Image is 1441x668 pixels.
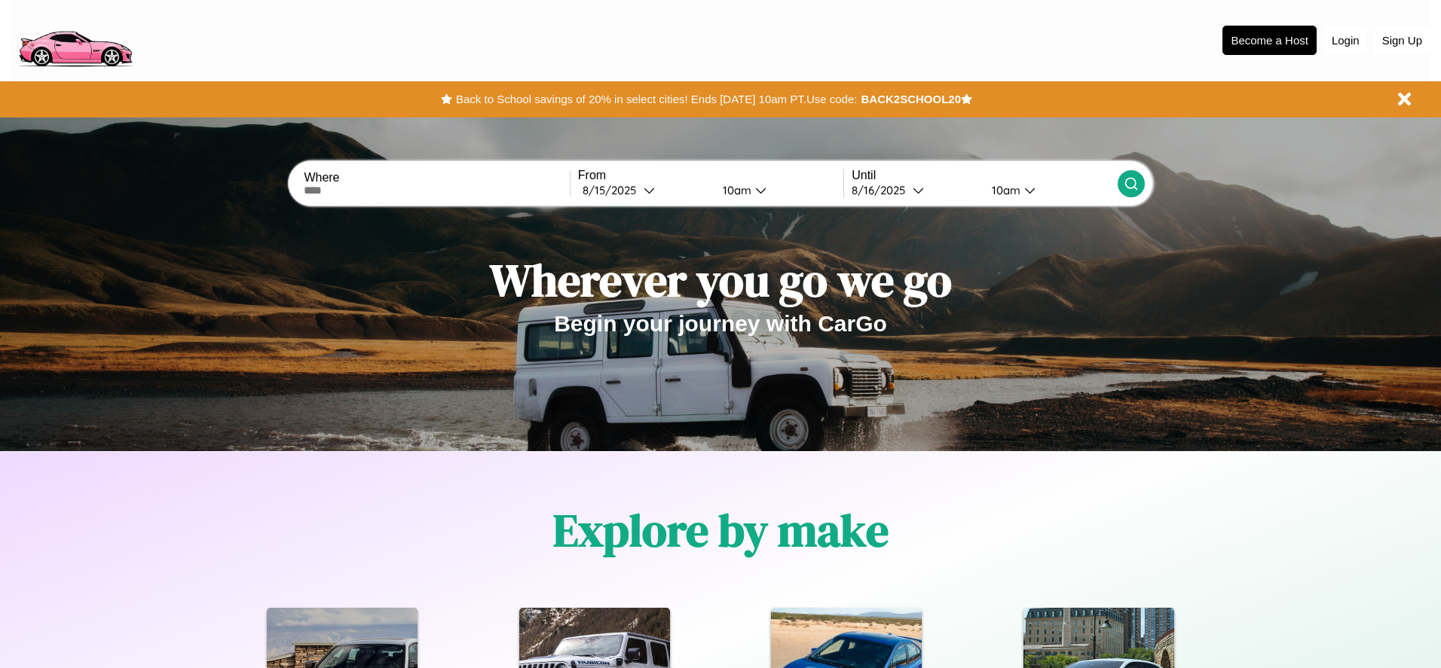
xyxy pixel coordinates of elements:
button: 8/15/2025 [578,182,711,198]
label: From [578,169,843,182]
div: 8 / 15 / 2025 [583,183,644,197]
img: logo [11,8,139,71]
div: 10am [715,183,755,197]
button: 10am [980,182,1117,198]
div: 10am [984,183,1024,197]
button: Sign Up [1375,26,1430,54]
b: BACK2SCHOOL20 [861,93,961,105]
button: Become a Host [1222,26,1317,55]
h1: Explore by make [553,499,889,561]
button: 10am [711,182,843,198]
button: Login [1324,26,1367,54]
button: Back to School savings of 20% in select cities! Ends [DATE] 10am PT.Use code: [452,89,861,110]
label: Until [852,169,1117,182]
label: Where [304,171,569,185]
div: 8 / 16 / 2025 [852,183,913,197]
